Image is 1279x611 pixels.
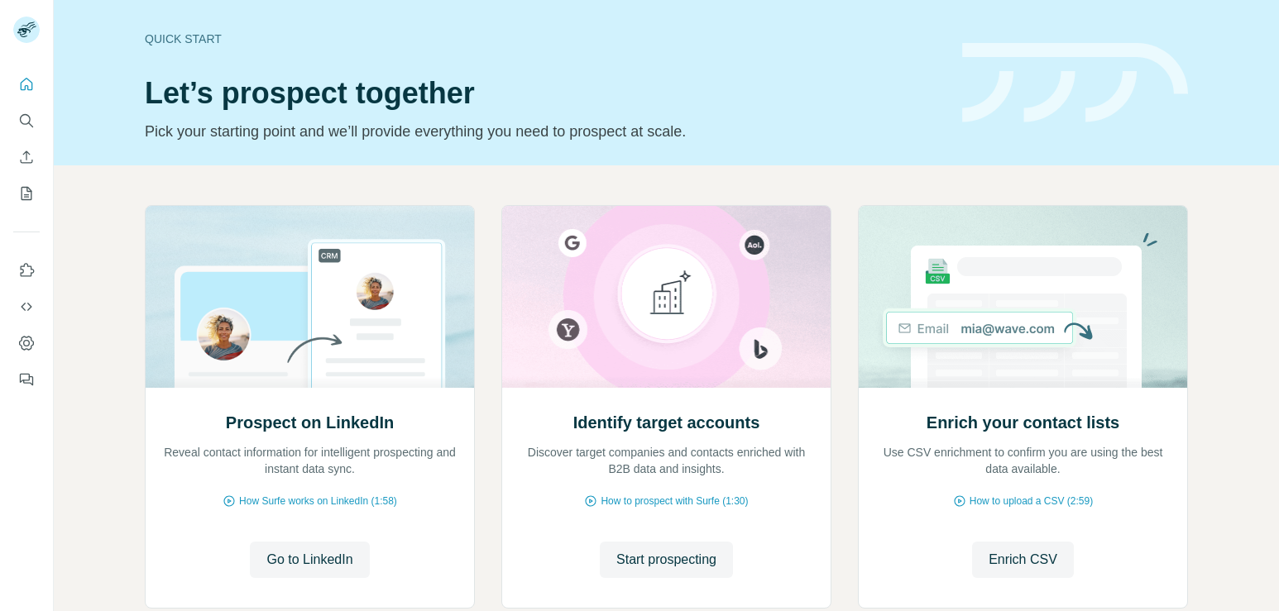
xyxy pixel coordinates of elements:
[145,31,942,47] div: Quick start
[858,206,1188,388] img: Enrich your contact lists
[239,494,397,508] span: How Surfe works on LinkedIn (1:58)
[972,542,1074,578] button: Enrich CSV
[13,365,40,394] button: Feedback
[927,411,1119,434] h2: Enrich your contact lists
[13,255,40,285] button: Use Surfe on LinkedIn
[573,411,760,434] h2: Identify target accounts
[226,411,394,434] h2: Prospect on LinkedIn
[162,444,457,477] p: Reveal contact information for intelligent prospecting and instant data sync.
[875,444,1171,477] p: Use CSV enrichment to confirm you are using the best data available.
[600,542,733,578] button: Start prospecting
[962,43,1188,123] img: banner
[266,550,352,570] span: Go to LinkedIn
[13,142,40,172] button: Enrich CSV
[13,328,40,358] button: Dashboard
[519,444,814,477] p: Discover target companies and contacts enriched with B2B data and insights.
[145,206,475,388] img: Prospect on LinkedIn
[145,120,942,143] p: Pick your starting point and we’ll provide everything you need to prospect at scale.
[601,494,748,508] span: How to prospect with Surfe (1:30)
[13,179,40,208] button: My lists
[13,292,40,322] button: Use Surfe API
[13,106,40,136] button: Search
[970,494,1093,508] span: How to upload a CSV (2:59)
[250,542,369,578] button: Go to LinkedIn
[501,206,831,388] img: Identify target accounts
[989,550,1057,570] span: Enrich CSV
[13,69,40,99] button: Quick start
[145,77,942,110] h1: Let’s prospect together
[616,550,716,570] span: Start prospecting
